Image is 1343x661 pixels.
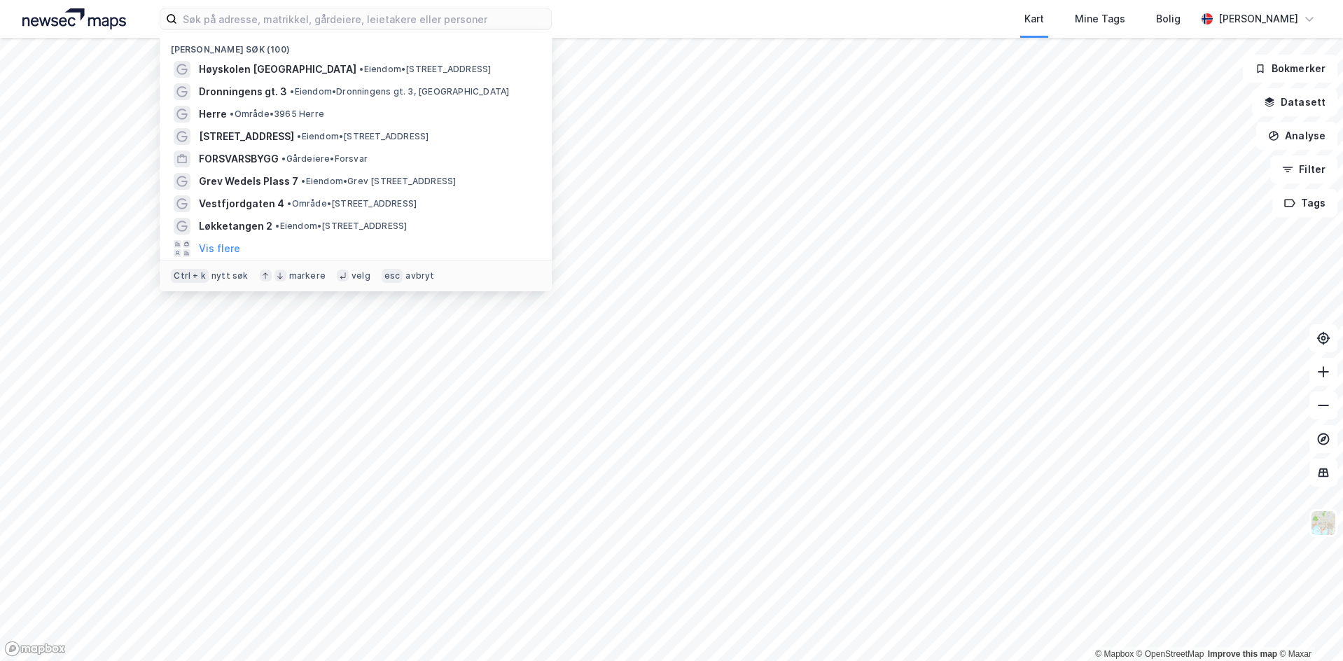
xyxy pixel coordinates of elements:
[199,195,284,212] span: Vestfjordgaten 4
[1256,122,1337,150] button: Analyse
[289,270,326,281] div: markere
[301,176,305,186] span: •
[199,218,272,235] span: Løkketangen 2
[405,270,434,281] div: avbryt
[171,269,209,283] div: Ctrl + k
[1273,594,1343,661] iframe: Chat Widget
[1243,55,1337,83] button: Bokmerker
[1218,11,1298,27] div: [PERSON_NAME]
[199,106,227,123] span: Herre
[230,109,234,119] span: •
[287,198,417,209] span: Område • [STREET_ADDRESS]
[1095,649,1134,659] a: Mapbox
[352,270,370,281] div: velg
[287,198,291,209] span: •
[1252,88,1337,116] button: Datasett
[1156,11,1181,27] div: Bolig
[199,128,294,145] span: [STREET_ADDRESS]
[4,641,66,657] a: Mapbox homepage
[1270,155,1337,183] button: Filter
[199,61,356,78] span: Høyskolen [GEOGRAPHIC_DATA]
[1024,11,1044,27] div: Kart
[1075,11,1125,27] div: Mine Tags
[290,86,509,97] span: Eiendom • Dronningens gt. 3, [GEOGRAPHIC_DATA]
[290,86,294,97] span: •
[230,109,324,120] span: Område • 3965 Herre
[22,8,126,29] img: logo.a4113a55bc3d86da70a041830d287a7e.svg
[1310,510,1337,536] img: Z
[199,240,240,257] button: Vis flere
[359,64,363,74] span: •
[199,151,279,167] span: FORSVARSBYGG
[297,131,429,142] span: Eiendom • [STREET_ADDRESS]
[281,153,286,164] span: •
[275,221,407,232] span: Eiendom • [STREET_ADDRESS]
[160,33,552,58] div: [PERSON_NAME] søk (100)
[211,270,249,281] div: nytt søk
[301,176,456,187] span: Eiendom • Grev [STREET_ADDRESS]
[199,83,287,100] span: Dronningens gt. 3
[1272,189,1337,217] button: Tags
[199,173,298,190] span: Grev Wedels Plass 7
[1208,649,1277,659] a: Improve this map
[382,269,403,283] div: esc
[359,64,491,75] span: Eiendom • [STREET_ADDRESS]
[177,8,551,29] input: Søk på adresse, matrikkel, gårdeiere, leietakere eller personer
[275,221,279,231] span: •
[297,131,301,141] span: •
[281,153,368,165] span: Gårdeiere • Forsvar
[1136,649,1204,659] a: OpenStreetMap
